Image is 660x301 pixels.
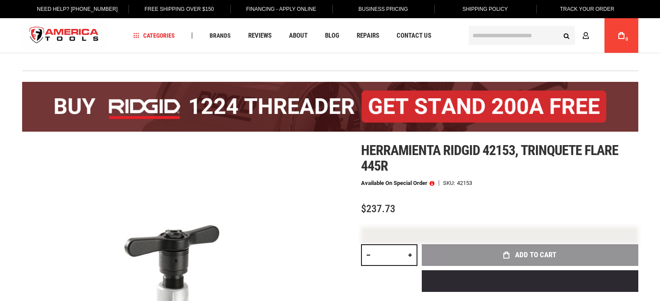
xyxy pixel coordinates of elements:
[210,32,231,39] span: Brands
[248,32,272,39] span: Reviews
[285,30,312,42] a: About
[457,180,472,186] div: 42153
[443,180,457,186] strong: SKU
[22,82,638,132] img: BOGO: Buy the RIDGID® 1224 Threader (26092), get the 92467 200A Stand FREE!
[206,30,235,42] a: Brands
[361,180,434,186] p: Available on Special Order
[357,32,379,39] span: Repairs
[626,37,628,42] span: 0
[22,19,106,52] a: store logo
[22,19,106,52] img: America Tools
[353,30,383,42] a: Repairs
[463,6,508,12] span: Shipping Policy
[558,27,575,44] button: Search
[129,30,179,42] a: Categories
[321,30,343,42] a: Blog
[244,30,276,42] a: Reviews
[393,30,435,42] a: Contact Us
[133,32,175,39] span: Categories
[397,32,431,39] span: Contact Us
[613,18,630,53] a: 0
[289,32,308,39] span: About
[325,32,339,39] span: Blog
[361,203,395,215] span: $237.73
[361,142,619,174] span: Herramienta ridgid 42153, trinquete flare 445r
